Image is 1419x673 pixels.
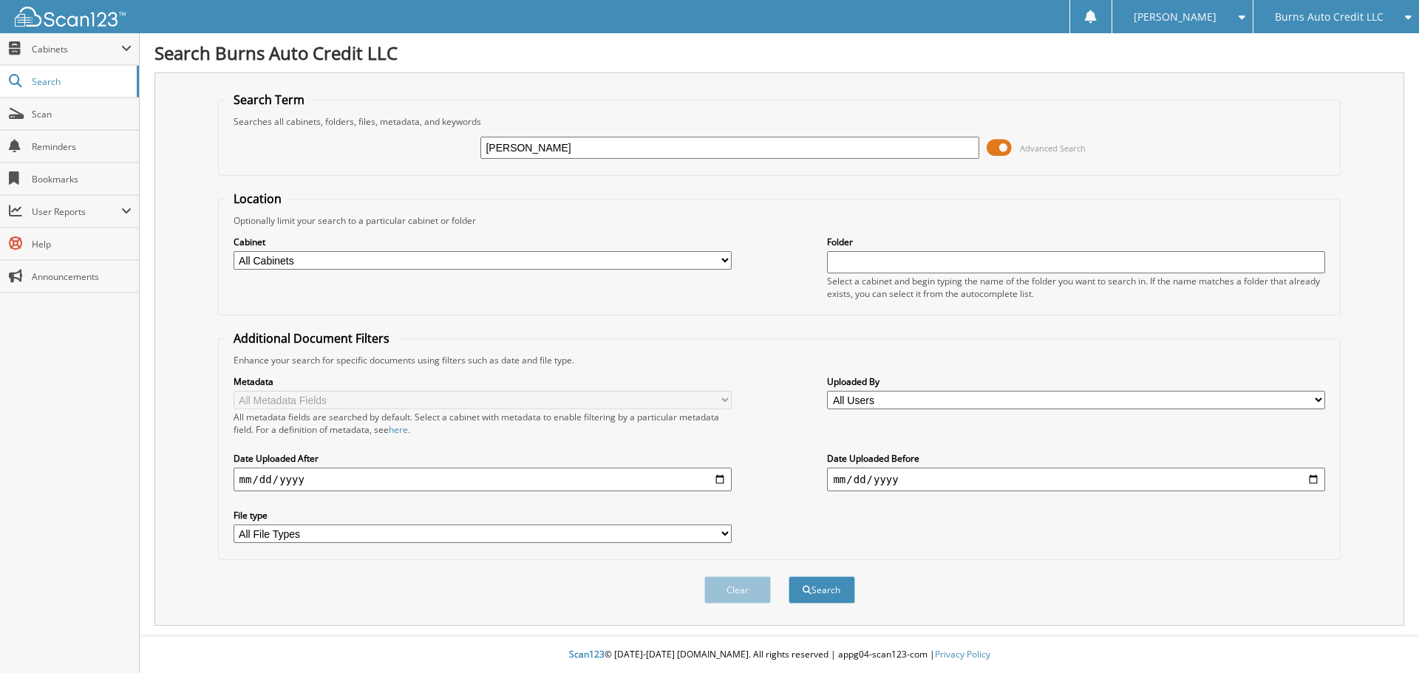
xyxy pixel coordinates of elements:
[32,270,132,283] span: Announcements
[32,43,121,55] span: Cabinets
[226,115,1333,128] div: Searches all cabinets, folders, files, metadata, and keywords
[389,423,408,436] a: here
[32,238,132,250] span: Help
[935,648,990,660] a: Privacy Policy
[226,354,1333,366] div: Enhance your search for specific documents using filters such as date and file type.
[234,411,732,436] div: All metadata fields are searched by default. Select a cabinet with metadata to enable filtering b...
[32,108,132,120] span: Scan
[226,214,1333,227] div: Optionally limit your search to a particular cabinet or folder
[32,173,132,185] span: Bookmarks
[827,452,1325,465] label: Date Uploaded Before
[1275,13,1384,21] span: Burns Auto Credit LLC
[32,140,132,153] span: Reminders
[704,576,771,604] button: Clear
[789,576,855,604] button: Search
[234,236,732,248] label: Cabinet
[234,468,732,491] input: start
[234,509,732,522] label: File type
[827,275,1325,300] div: Select a cabinet and begin typing the name of the folder you want to search in. If the name match...
[234,375,732,388] label: Metadata
[234,452,732,465] label: Date Uploaded After
[1134,13,1216,21] span: [PERSON_NAME]
[226,191,289,207] legend: Location
[827,468,1325,491] input: end
[226,330,397,346] legend: Additional Document Filters
[226,92,312,108] legend: Search Term
[140,637,1419,673] div: © [DATE]-[DATE] [DOMAIN_NAME]. All rights reserved | appg04-scan123-com |
[827,375,1325,388] label: Uploaded By
[569,648,605,660] span: Scan123
[32,205,121,218] span: User Reports
[827,236,1325,248] label: Folder
[1020,143,1086,154] span: Advanced Search
[32,75,129,88] span: Search
[154,41,1404,65] h1: Search Burns Auto Credit LLC
[15,7,126,27] img: scan123-logo-white.svg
